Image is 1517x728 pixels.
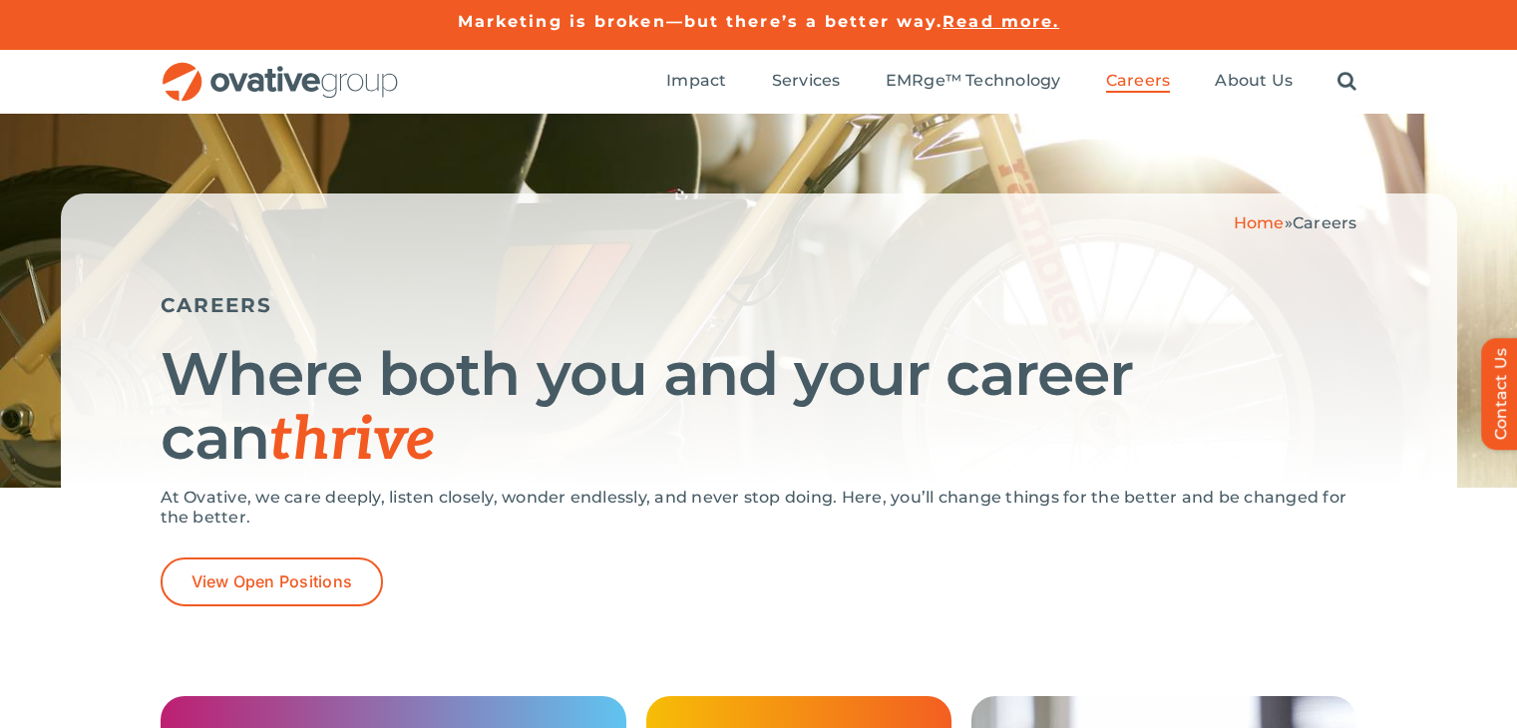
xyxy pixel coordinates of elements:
[161,60,400,79] a: OG_Full_horizontal_RGB
[1106,71,1171,93] a: Careers
[161,293,1357,317] h5: CAREERS
[886,71,1061,93] a: EMRge™ Technology
[666,71,726,91] span: Impact
[269,405,436,477] span: thrive
[161,342,1357,473] h1: Where both you and your career can
[943,12,1059,31] a: Read more.
[1106,71,1171,91] span: Careers
[1215,71,1293,91] span: About Us
[772,71,841,93] a: Services
[161,488,1357,528] p: At Ovative, we care deeply, listen closely, wonder endlessly, and never stop doing. Here, you’ll ...
[1234,213,1357,232] span: »
[886,71,1061,91] span: EMRge™ Technology
[666,71,726,93] a: Impact
[161,557,384,606] a: View Open Positions
[666,50,1356,114] nav: Menu
[772,71,841,91] span: Services
[1215,71,1293,93] a: About Us
[458,12,944,31] a: Marketing is broken—but there’s a better way.
[1293,213,1357,232] span: Careers
[191,572,353,591] span: View Open Positions
[1234,213,1285,232] a: Home
[1337,71,1356,93] a: Search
